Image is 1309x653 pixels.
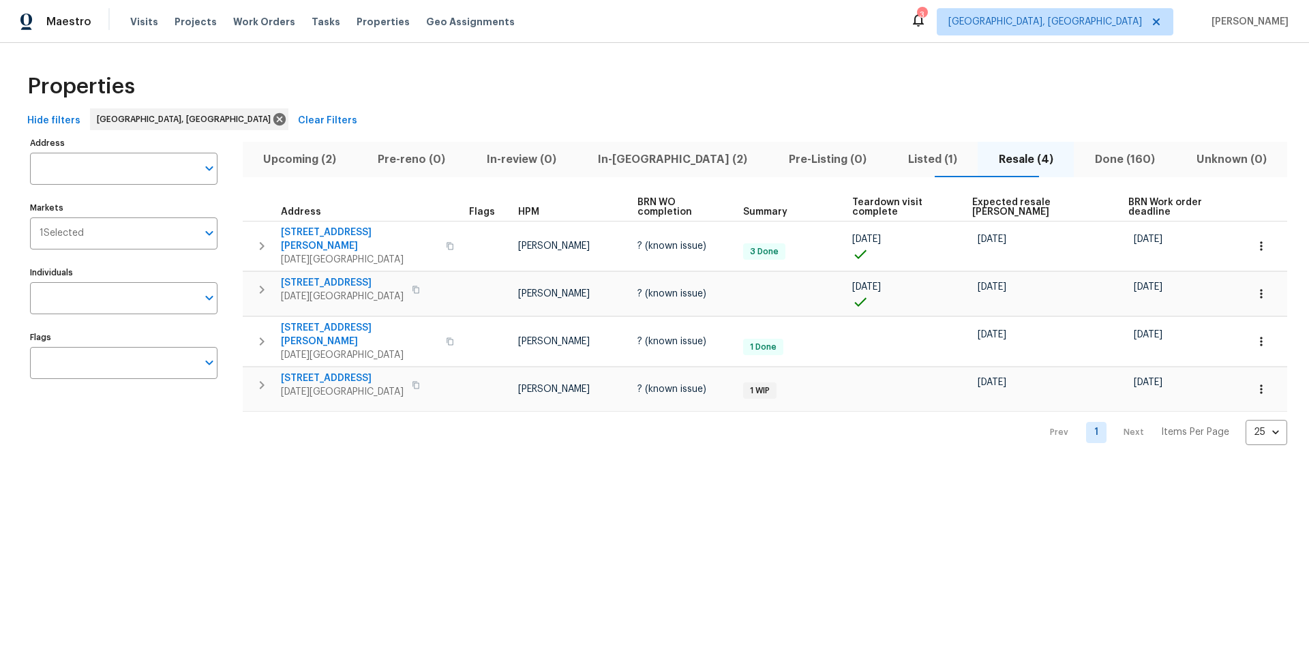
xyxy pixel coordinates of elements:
span: [PERSON_NAME] [518,241,590,251]
span: [DATE] [1134,234,1162,244]
span: Done (160) [1082,150,1167,169]
button: Open [200,224,219,243]
span: [GEOGRAPHIC_DATA], [GEOGRAPHIC_DATA] [948,15,1142,29]
span: Work Orders [233,15,295,29]
nav: Pagination Navigation [1037,420,1287,445]
span: Summary [743,207,787,217]
button: Hide filters [22,108,86,134]
p: Items Per Page [1161,425,1229,439]
label: Individuals [30,269,217,277]
span: ? (known issue) [637,337,706,346]
span: Resale (4) [986,150,1066,169]
span: Geo Assignments [426,15,515,29]
label: Flags [30,333,217,341]
span: [DATE] [1134,282,1162,292]
span: Upcoming (2) [251,150,349,169]
span: Hide filters [27,112,80,130]
span: BRN Work order deadline [1128,198,1223,217]
button: Clear Filters [292,108,363,134]
span: Clear Filters [298,112,357,130]
span: In-[GEOGRAPHIC_DATA] (2) [586,150,760,169]
span: Listed (1) [895,150,969,169]
span: Maestro [46,15,91,29]
span: Pre-Listing (0) [777,150,879,169]
span: [DATE] [978,282,1006,292]
span: 1 WIP [744,385,775,397]
span: [DATE] [1134,378,1162,387]
span: Expected resale [PERSON_NAME] [972,198,1105,217]
span: ? (known issue) [637,289,706,299]
span: [DATE] [978,234,1006,244]
span: 1 Selected [40,228,84,239]
span: Tasks [312,17,340,27]
span: [STREET_ADDRESS] [281,276,404,290]
span: Pre-reno (0) [365,150,458,169]
span: [DATE] [1134,330,1162,339]
button: Open [200,288,219,307]
span: BRN WO completion [637,198,720,217]
span: 3 Done [744,246,784,258]
span: [DATE][GEOGRAPHIC_DATA] [281,253,438,267]
label: Address [30,139,217,147]
span: Unknown (0) [1184,150,1279,169]
a: Goto page 1 [1086,422,1107,443]
span: Properties [27,80,135,93]
span: Visits [130,15,158,29]
button: Open [200,353,219,372]
label: Markets [30,204,217,212]
span: [PERSON_NAME] [518,337,590,346]
div: [GEOGRAPHIC_DATA], [GEOGRAPHIC_DATA] [90,108,288,130]
button: Open [200,159,219,178]
span: Properties [357,15,410,29]
span: [PERSON_NAME] [1206,15,1289,29]
span: Projects [175,15,217,29]
span: Address [281,207,321,217]
span: [DATE][GEOGRAPHIC_DATA] [281,385,404,399]
div: 3 [917,8,927,22]
span: Flags [469,207,495,217]
span: [STREET_ADDRESS] [281,371,404,385]
span: In-review (0) [475,150,569,169]
div: 25 [1246,414,1287,450]
span: [STREET_ADDRESS][PERSON_NAME] [281,321,438,348]
span: ? (known issue) [637,384,706,394]
span: [GEOGRAPHIC_DATA], [GEOGRAPHIC_DATA] [97,112,276,126]
span: [DATE] [978,330,1006,339]
span: [PERSON_NAME] [518,384,590,394]
span: [DATE][GEOGRAPHIC_DATA] [281,348,438,362]
span: [DATE][GEOGRAPHIC_DATA] [281,290,404,303]
span: HPM [518,207,539,217]
span: [DATE] [978,378,1006,387]
span: [DATE] [852,282,881,292]
span: Teardown visit complete [852,198,949,217]
span: [STREET_ADDRESS][PERSON_NAME] [281,226,438,253]
span: [PERSON_NAME] [518,289,590,299]
span: ? (known issue) [637,241,706,251]
span: [DATE] [852,234,881,244]
span: 1 Done [744,341,782,353]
